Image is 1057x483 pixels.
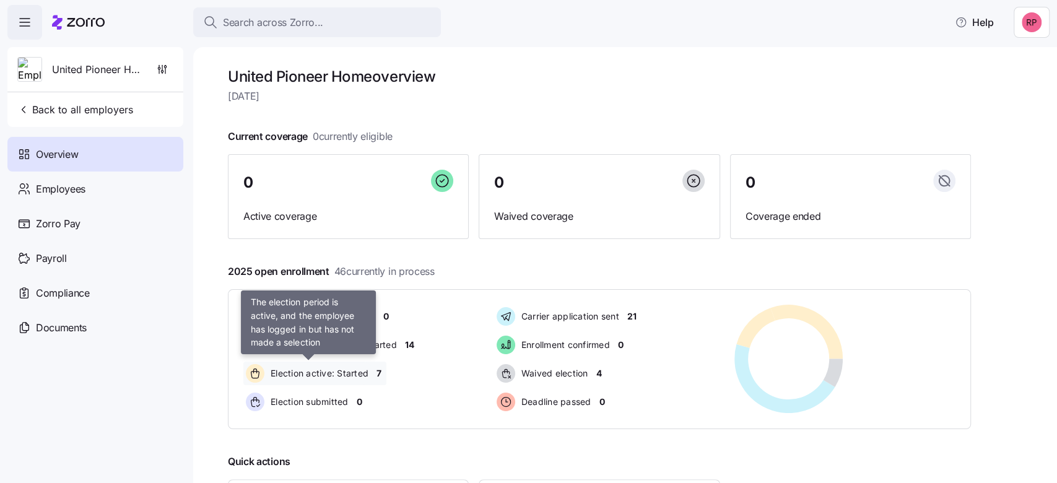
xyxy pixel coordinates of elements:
span: Compliance [36,285,90,301]
button: Back to all employers [12,97,138,122]
button: Help [945,10,1004,35]
span: Current coverage [228,129,393,144]
a: Payroll [7,241,183,276]
span: 2025 open enrollment [228,264,435,279]
img: Employer logo [18,58,41,82]
span: 0 [383,310,389,323]
span: Pending election window [267,310,375,323]
span: 0 [618,339,624,351]
span: 21 [627,310,636,323]
span: Payroll [36,251,67,266]
span: Documents [36,320,87,336]
span: Back to all employers [17,102,133,117]
span: Zorro Pay [36,216,80,232]
span: Election active: Hasn't started [267,339,397,351]
span: 0 [494,175,504,190]
span: Election submitted [267,396,349,408]
a: Employees [7,172,183,206]
span: Active coverage [243,209,453,224]
span: 46 currently in process [334,264,435,279]
span: 0 currently eligible [313,129,393,144]
span: Waived coverage [494,209,704,224]
span: 14 [405,339,414,351]
span: Overview [36,147,78,162]
span: Enrollment confirmed [518,339,610,351]
h1: United Pioneer Home overview [228,67,971,86]
span: [DATE] [228,89,971,104]
span: 7 [376,367,381,380]
span: 0 [599,396,604,408]
span: Search across Zorro... [223,15,323,30]
span: 0 [357,396,362,408]
span: Deadline passed [518,396,591,408]
span: 4 [596,367,601,380]
span: Carrier application sent [518,310,619,323]
span: 0 [746,175,755,190]
img: eedd38507f2e98b8446e6c4bda047efc [1022,12,1042,32]
span: Employees [36,181,85,197]
a: Zorro Pay [7,206,183,241]
span: Help [955,15,994,30]
a: Documents [7,310,183,345]
span: Waived election [518,367,588,380]
span: 0 [243,175,253,190]
a: Overview [7,137,183,172]
span: Quick actions [228,454,290,469]
button: Search across Zorro... [193,7,441,37]
span: Coverage ended [746,209,955,224]
span: United Pioneer Home [52,62,141,77]
span: Election active: Started [267,367,368,380]
a: Compliance [7,276,183,310]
